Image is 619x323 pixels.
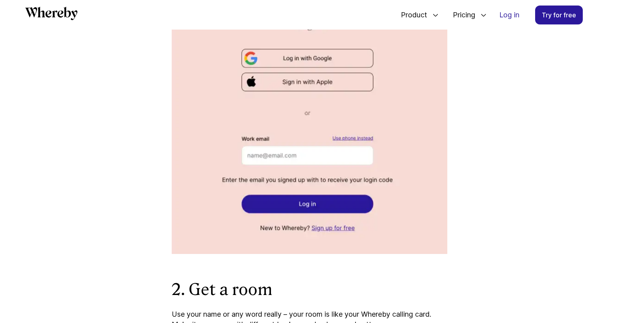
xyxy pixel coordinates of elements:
svg: Whereby [25,7,78,20]
a: Log in [493,6,526,24]
a: Try for free [535,6,583,24]
h2: 2. Get a room [172,279,447,300]
span: Product [393,2,429,28]
span: Pricing [445,2,477,28]
a: Whereby [25,7,78,23]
